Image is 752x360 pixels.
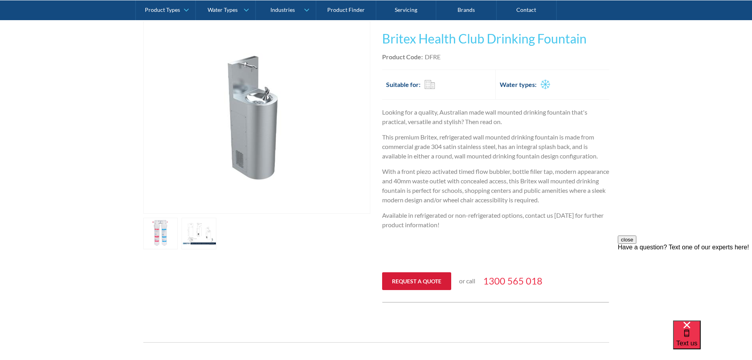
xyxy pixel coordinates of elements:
[500,80,536,89] h2: Water types:
[382,167,609,205] p: With a front piezo activated timed flow bubbler, bottle filler tap, modern appearance and 40mm wa...
[382,107,609,126] p: Looking for a quality, Australian made wall mounted drinking fountain that's practical, versatile...
[145,6,180,13] div: Product Types
[182,218,216,249] a: open lightbox
[143,218,178,249] a: open lightbox
[425,52,441,62] div: DFRE
[386,80,420,89] h2: Suitable for:
[270,6,295,13] div: Industries
[161,22,353,213] img: Britex Health Club Drinking Fountain
[382,29,609,48] h1: Britex Health Club Drinking Fountain
[459,276,475,286] p: or call
[673,320,752,360] iframe: podium webchat widget bubble
[143,21,370,214] a: open lightbox
[382,211,609,230] p: Available in refrigerated or non-refrigerated options, contact us [DATE] for further product info...
[208,6,238,13] div: Water Types
[382,251,609,260] p: ‍
[382,53,423,60] strong: Product Code:
[483,274,542,288] a: 1300 565 018
[618,236,752,330] iframe: podium webchat widget prompt
[382,272,451,290] a: Request a quote
[382,236,609,245] p: ‍
[382,132,609,161] p: This premium Britex, refrigerated wall mounted drinking fountain is made from commercial grade 30...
